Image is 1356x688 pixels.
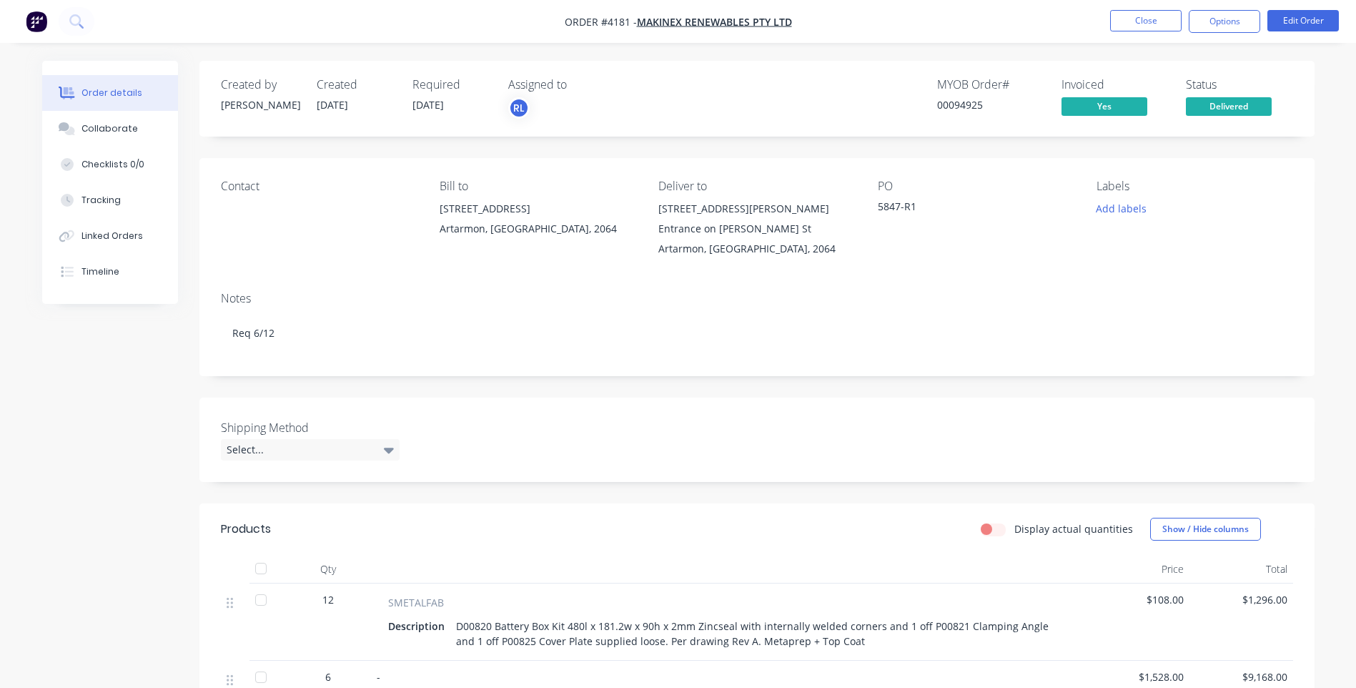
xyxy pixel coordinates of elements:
[878,199,1056,219] div: 5847-R1
[1014,521,1133,536] label: Display actual quantities
[221,311,1293,355] div: Req 6/12
[412,98,444,112] span: [DATE]
[1092,669,1184,684] span: $1,528.00
[1061,78,1169,92] div: Invoiced
[1195,592,1287,607] span: $1,296.00
[42,111,178,147] button: Collaborate
[937,78,1044,92] div: MYOB Order #
[221,521,271,538] div: Products
[450,616,1069,652] div: D00820 Battery Box Kit 480l x 181.2w x 90h x 2mm Zincseal with internally welded corners and 1 of...
[937,97,1044,112] div: 00094925
[440,199,635,245] div: [STREET_ADDRESS]Artarmon, [GEOGRAPHIC_DATA], 2064
[508,97,530,119] button: RL
[1189,555,1293,584] div: Total
[658,180,854,193] div: Deliver to
[81,265,119,278] div: Timeline
[412,78,491,92] div: Required
[1186,78,1293,92] div: Status
[221,180,417,193] div: Contact
[658,199,854,259] div: [STREET_ADDRESS][PERSON_NAME] Entrance on [PERSON_NAME] StArtarmon, [GEOGRAPHIC_DATA], 2064
[81,122,138,135] div: Collaborate
[1086,555,1189,584] div: Price
[388,595,444,610] span: SMETALFAB
[26,11,47,32] img: Factory
[221,419,400,436] label: Shipping Method
[1195,669,1287,684] span: $9,168.00
[1092,592,1184,607] span: $108.00
[1150,518,1261,541] button: Show / Hide columns
[1110,10,1182,31] button: Close
[1089,199,1154,218] button: Add labels
[658,199,854,239] div: [STREET_ADDRESS][PERSON_NAME] Entrance on [PERSON_NAME] St
[637,15,792,29] a: Makinex Renewables Pty Ltd
[81,158,144,171] div: Checklists 0/0
[221,292,1293,305] div: Notes
[440,219,635,239] div: Artarmon, [GEOGRAPHIC_DATA], 2064
[508,78,651,92] div: Assigned to
[317,78,395,92] div: Created
[42,254,178,290] button: Timeline
[1186,97,1272,119] button: Delivered
[377,670,380,684] span: -
[1267,10,1339,31] button: Edit Order
[42,218,178,254] button: Linked Orders
[325,669,331,684] span: 6
[81,87,142,99] div: Order details
[1061,97,1147,115] span: Yes
[285,555,371,584] div: Qty
[440,180,635,193] div: Bill to
[322,592,334,607] span: 12
[1186,97,1272,115] span: Delivered
[317,98,348,112] span: [DATE]
[1189,10,1260,33] button: Options
[42,182,178,218] button: Tracking
[1097,180,1292,193] div: Labels
[81,230,143,242] div: Linked Orders
[658,239,854,259] div: Artarmon, [GEOGRAPHIC_DATA], 2064
[440,199,635,219] div: [STREET_ADDRESS]
[221,78,300,92] div: Created by
[388,616,450,637] div: Description
[81,194,121,207] div: Tracking
[221,97,300,112] div: [PERSON_NAME]
[565,15,637,29] span: Order #4181 -
[42,75,178,111] button: Order details
[42,147,178,182] button: Checklists 0/0
[878,180,1074,193] div: PO
[221,439,400,461] div: Select...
